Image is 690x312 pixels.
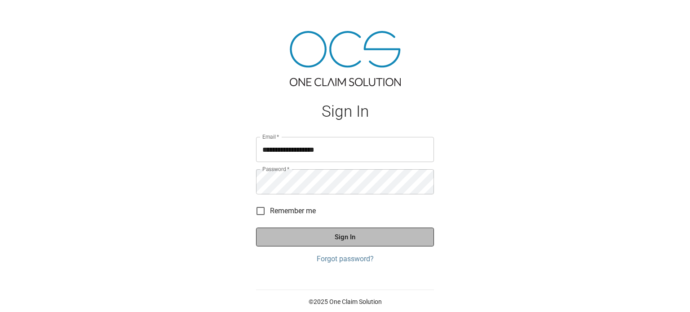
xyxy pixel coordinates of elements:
p: © 2025 One Claim Solution [256,297,434,306]
button: Sign In [256,228,434,246]
img: ocs-logo-tra.png [290,31,401,86]
h1: Sign In [256,102,434,121]
a: Forgot password? [256,254,434,264]
span: Remember me [270,206,316,216]
label: Password [262,165,289,173]
img: ocs-logo-white-transparent.png [11,5,47,23]
label: Email [262,133,279,141]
